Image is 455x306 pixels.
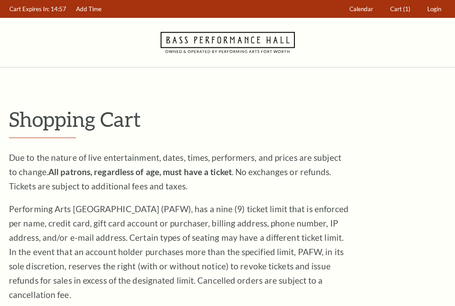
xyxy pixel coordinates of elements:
[423,0,446,18] a: Login
[349,5,373,13] span: Calendar
[9,108,446,130] p: Shopping Cart
[386,0,415,18] a: Cart (1)
[51,5,66,13] span: 14:57
[72,0,106,18] a: Add Time
[9,5,49,13] span: Cart Expires In:
[9,152,341,191] span: Due to the nature of live entertainment, dates, times, performers, and prices are subject to chan...
[403,5,410,13] span: (1)
[345,0,378,18] a: Calendar
[9,202,349,302] p: Performing Arts [GEOGRAPHIC_DATA] (PAFW), has a nine (9) ticket limit that is enforced per name, ...
[427,5,441,13] span: Login
[48,167,232,177] strong: All patrons, regardless of age, must have a ticket
[390,5,402,13] span: Cart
